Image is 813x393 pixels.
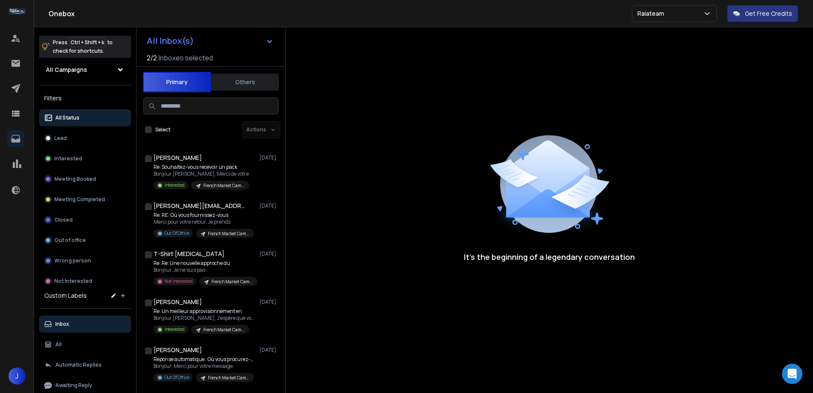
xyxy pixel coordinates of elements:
[211,279,252,285] p: French Market Campaign | Group C | Ralateam | Max 1 per Company
[155,126,171,133] label: Select
[54,216,73,223] p: Closed
[147,53,157,63] span: 2 / 2
[259,299,279,305] p: [DATE]
[55,362,102,368] p: Automatic Replies
[154,308,256,315] p: Re: Un meilleur approvisionnement en
[165,182,185,188] p: Interested
[53,38,113,55] p: Press to check for shortcuts.
[39,273,131,290] button: Not Interested
[39,232,131,249] button: Out of office
[208,375,249,381] p: French Market Campaign | Group A | Ralateam | Max 2 per Company
[211,73,279,91] button: Others
[637,9,668,18] p: Ralateam
[154,260,256,267] p: Re :Re: Une nouvelle approche du
[46,65,87,74] h1: All Campaigns
[154,298,202,306] h1: [PERSON_NAME]
[39,211,131,228] button: Closed
[39,171,131,188] button: Meeting Booked
[154,250,225,258] h1: T-Shirt [MEDICAL_DATA]
[39,191,131,208] button: Meeting Completed
[54,237,86,244] p: Out of office
[39,150,131,167] button: Interested
[9,9,26,14] img: logo
[208,231,249,237] p: French Market Campaign | Group A | Ralateam | Max 2 per Company
[54,257,91,264] p: Wrong person
[745,9,792,18] p: Get Free Credits
[39,316,131,333] button: Inbox
[165,374,189,381] p: Out Of Office
[154,154,202,162] h1: [PERSON_NAME]
[39,61,131,78] button: All Campaigns
[154,212,254,219] p: Re: RE: Où vous fournissez-vous
[39,130,131,147] button: Lead
[159,53,213,63] h3: Inboxes selected
[259,347,279,353] p: [DATE]
[727,5,798,22] button: Get Free Credits
[54,135,67,142] p: Lead
[154,219,254,225] p: Merci pour votre retour, Je prends
[165,326,185,333] p: Interested
[9,367,26,384] button: J
[48,9,632,19] h1: Onebox
[203,182,244,189] p: French Market Campaign | Group A | Ralateam | Max 2 per Company
[259,154,279,161] p: [DATE]
[54,196,105,203] p: Meeting Completed
[39,92,131,104] h3: Filters
[55,114,80,121] p: All Status
[203,327,244,333] p: French Market Campaign | Group A | Ralateam | Max 2 per Company
[39,252,131,269] button: Wrong person
[154,164,249,171] p: Re: Souhaitez-vous recevoir un pack
[259,202,279,209] p: [DATE]
[54,278,92,285] p: Not Interested
[154,346,202,354] h1: [PERSON_NAME]
[39,109,131,126] button: All Status
[54,176,96,182] p: Meeting Booked
[143,72,211,92] button: Primary
[55,341,62,348] p: All
[464,251,635,263] p: It’s the beginning of a legendary conversation
[39,336,131,353] button: All
[154,363,256,370] p: Bonjour, Merci pour votre message.
[39,356,131,373] button: Automatic Replies
[147,37,194,45] h1: All Inbox(s)
[54,155,82,162] p: Interested
[154,356,256,363] p: Réponse automatique : Où vous procurez-vous
[165,230,189,236] p: Out Of Office
[55,321,69,327] p: Inbox
[154,202,247,210] h1: [PERSON_NAME][EMAIL_ADDRESS][DOMAIN_NAME]
[259,251,279,257] p: [DATE]
[154,315,256,322] p: Bonjour [PERSON_NAME], J’espère que vous
[165,278,193,285] p: Not Interested
[55,382,92,389] p: Awaiting Reply
[154,267,256,273] p: Bonjour. Je ne suis pas
[782,364,802,384] div: Open Intercom Messenger
[154,171,249,177] p: Bonjour [PERSON_NAME], Merci de votre
[44,291,87,300] h3: Custom Labels
[69,37,105,47] span: Ctrl + Shift + k
[140,32,280,49] button: All Inbox(s)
